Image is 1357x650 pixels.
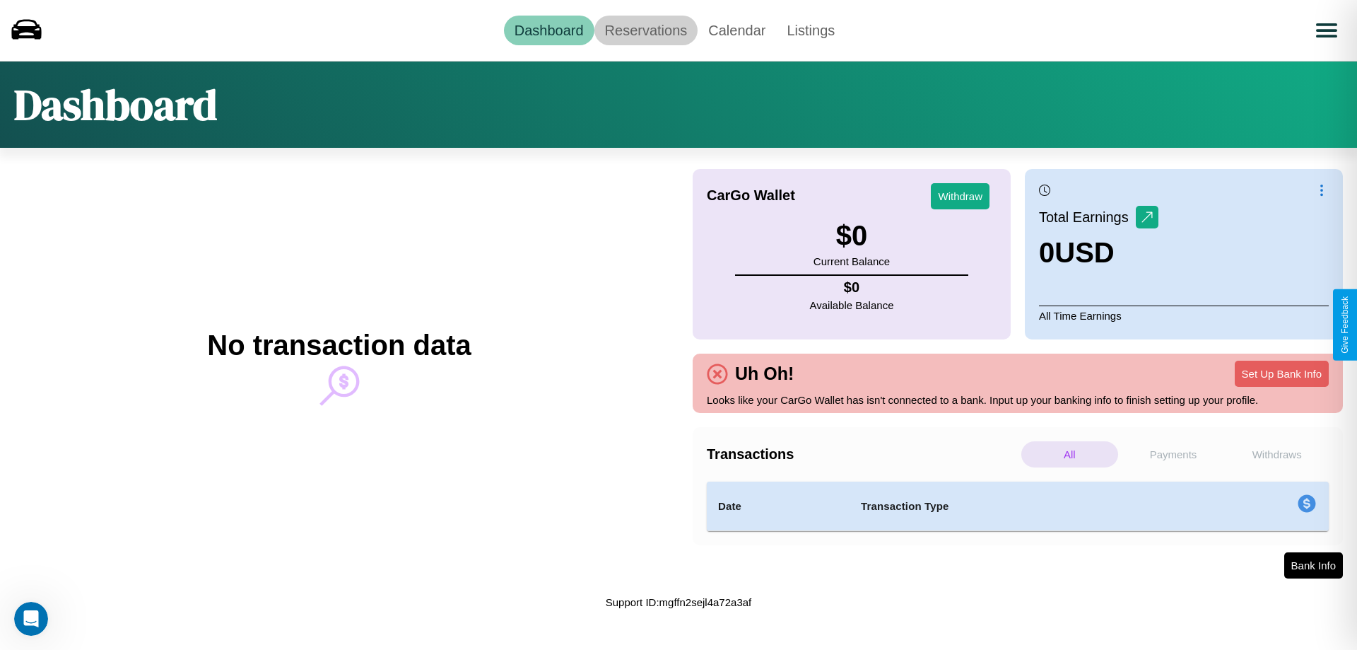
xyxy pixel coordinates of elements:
p: Total Earnings [1039,204,1136,230]
h3: $ 0 [813,220,890,252]
button: Bank Info [1284,552,1343,579]
a: Dashboard [504,16,594,45]
h4: Date [718,498,838,515]
iframe: Intercom live chat [14,602,48,636]
h4: Uh Oh! [728,364,801,384]
button: Withdraw [931,183,989,209]
p: Support ID: mgffn2sejl4a72a3af [606,593,752,612]
p: Payments [1125,441,1222,468]
h4: $ 0 [810,279,894,296]
h2: No transaction data [207,330,471,361]
h4: Transactions [707,446,1018,463]
p: Withdraws [1228,441,1325,468]
a: Calendar [698,16,776,45]
h3: 0 USD [1039,237,1158,269]
a: Listings [776,16,845,45]
p: Current Balance [813,252,890,271]
h1: Dashboard [14,76,217,134]
p: All Time Earnings [1039,306,1329,325]
button: Open menu [1307,11,1346,50]
p: Available Balance [810,296,894,315]
button: Set Up Bank Info [1235,361,1329,387]
p: Looks like your CarGo Wallet has isn't connected to a bank. Input up your banking info to finish ... [707,390,1329,410]
h4: Transaction Type [861,498,1182,515]
table: simple table [707,482,1329,531]
h4: CarGo Wallet [707,187,795,204]
p: All [1021,441,1118,468]
div: Give Feedback [1340,296,1350,354]
a: Reservations [594,16,698,45]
